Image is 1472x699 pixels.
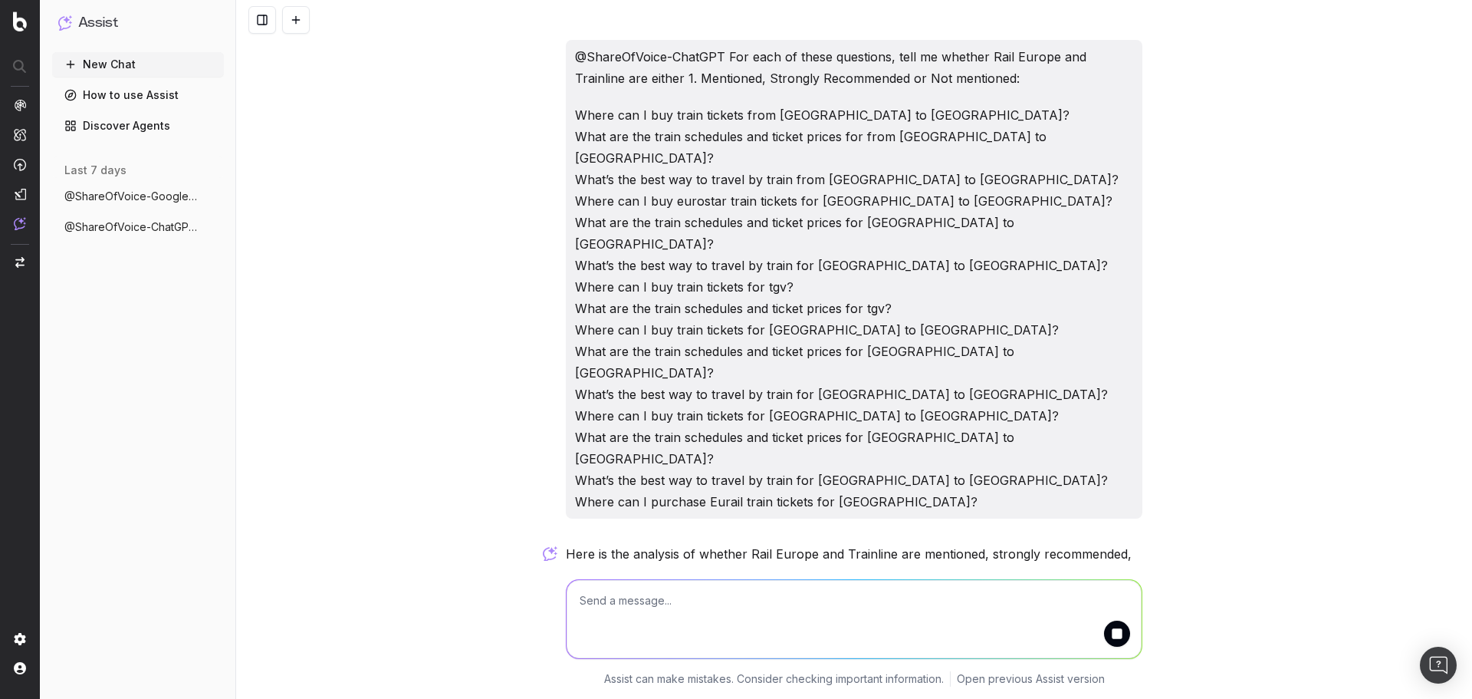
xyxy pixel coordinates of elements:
[64,189,199,204] span: @ShareOfVoice-GoogleAIMode What is Rail
[58,15,72,30] img: Assist
[575,104,1133,513] p: Where can I buy train tickets from [GEOGRAPHIC_DATA] to [GEOGRAPHIC_DATA]? What are the train sch...
[14,188,26,200] img: Studio
[957,671,1105,687] a: Open previous Assist version
[52,114,224,138] a: Discover Agents
[14,662,26,674] img: My account
[1420,647,1457,684] div: Open Intercom Messenger
[14,633,26,645] img: Setting
[543,546,557,562] img: Botify assist logo
[52,184,224,209] button: @ShareOfVoice-GoogleAIMode What is Rail
[15,257,25,268] img: Switch project
[14,99,26,111] img: Analytics
[566,543,1142,586] p: Here is the analysis of whether Rail Europe and Trainline are mentioned, strongly recommended, or...
[64,219,199,235] span: @ShareOfVoice-ChatGPT Tell me how Rail E
[58,12,218,34] button: Assist
[52,215,224,239] button: @ShareOfVoice-ChatGPT Tell me how Rail E
[64,163,127,178] span: last 7 days
[52,83,224,107] a: How to use Assist
[14,128,26,141] img: Intelligence
[604,671,944,687] p: Assist can make mistakes. Consider checking important information.
[52,52,224,77] button: New Chat
[13,12,27,31] img: Botify logo
[575,46,1133,89] p: @ShareOfVoice-ChatGPT For each of these questions, tell me whether Rail Europe and Trainline are ...
[14,158,26,171] img: Activation
[14,217,26,230] img: Assist
[78,12,118,34] h1: Assist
